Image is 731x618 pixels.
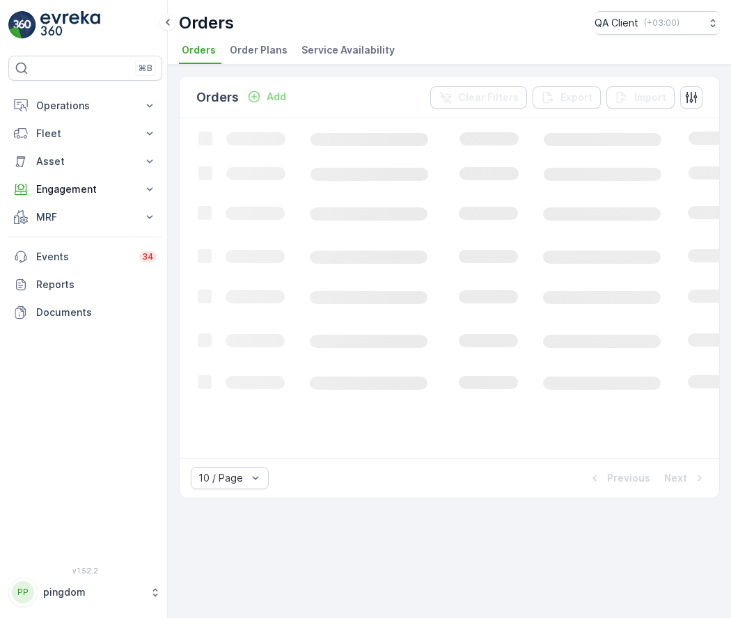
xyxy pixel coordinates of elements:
p: Export [560,90,592,104]
a: Reports [8,271,162,299]
p: Import [634,90,666,104]
div: PP [12,581,34,603]
a: Events34 [8,243,162,271]
p: Asset [36,154,134,168]
button: PPpingdom [8,578,162,607]
span: Service Availability [301,43,395,57]
button: Clear Filters [430,86,527,109]
p: ( +03:00 ) [644,17,679,29]
p: 34 [142,251,154,262]
p: MRF [36,210,134,224]
p: Engagement [36,182,134,196]
span: v 1.52.2 [8,566,162,575]
p: Next [664,471,687,485]
p: Orders [196,88,239,107]
span: Order Plans [230,43,288,57]
a: Documents [8,299,162,326]
p: QA Client [595,16,638,30]
p: Fleet [36,127,134,141]
p: ⌘B [139,63,152,74]
button: Import [606,86,675,109]
p: Events [36,250,131,264]
button: Engagement [8,175,162,203]
button: Fleet [8,120,162,148]
p: Clear Filters [458,90,519,104]
img: logo_light-DOdMpM7g.png [40,11,100,39]
button: MRF [8,203,162,231]
p: Documents [36,306,157,319]
img: logo [8,11,36,39]
button: QA Client(+03:00) [595,11,720,35]
p: Orders [179,12,234,34]
button: Export [533,86,601,109]
button: Previous [586,470,652,486]
button: Add [242,88,292,105]
button: Next [663,470,708,486]
p: Reports [36,278,157,292]
p: Add [267,90,286,104]
span: Orders [182,43,216,57]
p: pingdom [43,585,143,599]
p: Previous [607,471,650,485]
p: Operations [36,99,134,113]
button: Asset [8,148,162,175]
button: Operations [8,92,162,120]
